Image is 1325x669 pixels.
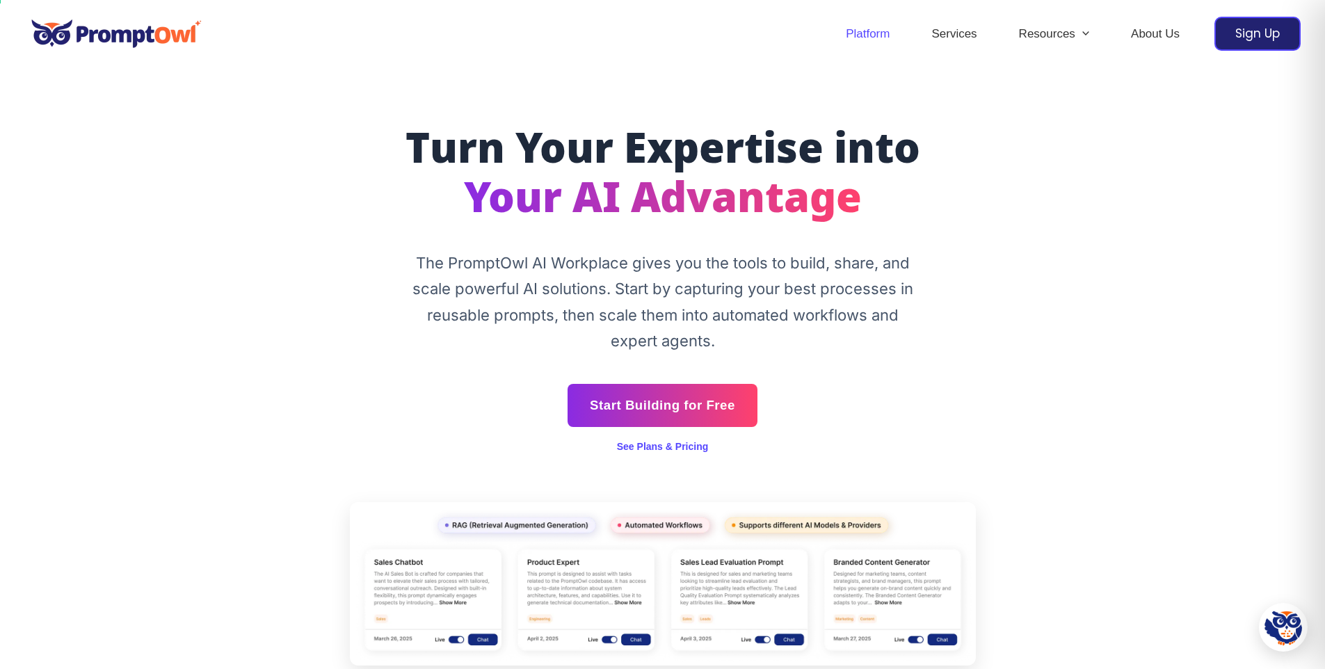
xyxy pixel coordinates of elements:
[402,250,924,355] p: The PromptOwl AI Workplace gives you the tools to build, share, and scale powerful AI solutions. ...
[269,127,1057,227] h1: Turn Your Expertise into
[1075,10,1089,58] span: Menu Toggle
[350,502,976,666] img: A graphic showing AI staff agents for different roles like marketing, sales, and support.
[998,10,1110,58] a: ResourcesMenu Toggle
[568,384,757,427] a: Start Building for Free
[825,10,910,58] a: Platform
[617,441,709,452] a: See Plans & Pricing
[1264,608,1302,646] img: Hootie - PromptOwl AI Assistant
[1214,17,1301,51] a: Sign Up
[910,10,997,58] a: Services
[825,10,1200,58] nav: Site Navigation: Header
[24,10,209,58] img: promptowl.ai logo
[1110,10,1200,58] a: About Us
[464,174,862,228] span: Your AI Advantage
